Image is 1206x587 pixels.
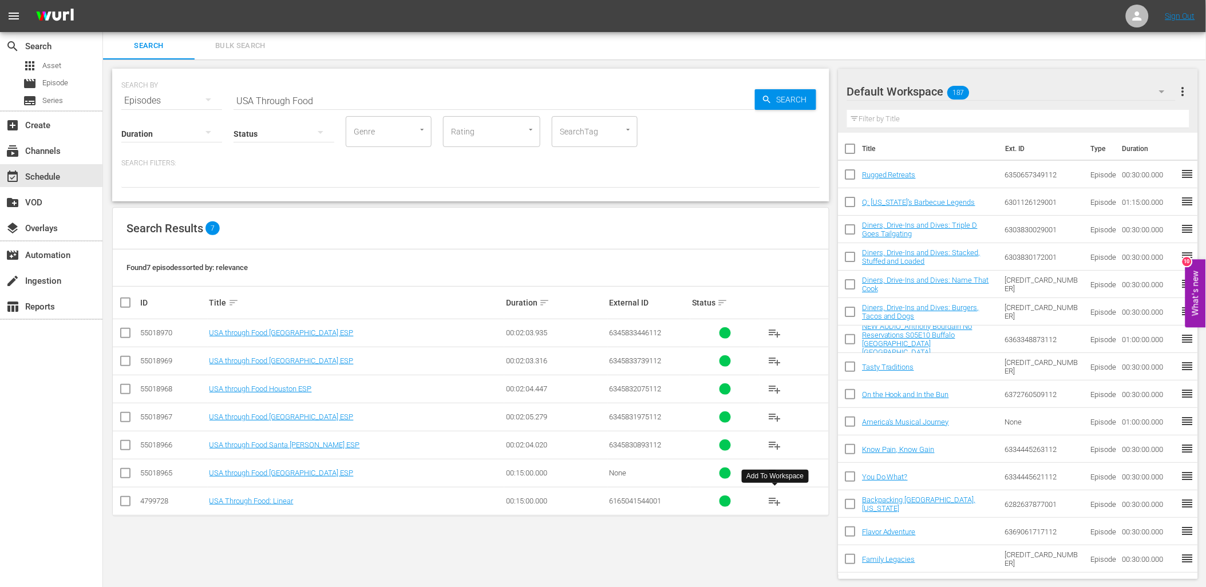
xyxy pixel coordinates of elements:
td: 6372760509112 [1001,380,1087,408]
span: VOD [6,196,19,209]
a: Diners, Drive-Ins and Dives: Triple D Goes Tailgating [863,221,978,238]
span: reorder [1181,414,1195,428]
button: playlist_add [761,319,789,347]
button: Open [417,124,428,135]
td: 00:30:00.000 [1118,216,1181,243]
td: 00:30:00.000 [1118,435,1181,463]
td: Episode [1086,161,1118,188]
div: 4799728 [140,497,206,505]
span: playlist_add [768,410,782,424]
span: Reports [6,300,19,314]
td: 01:00:00.000 [1118,408,1181,435]
td: 6334445621112 [1001,463,1087,490]
td: Episode [1086,380,1118,408]
span: sort [717,298,727,308]
span: reorder [1181,167,1195,181]
span: Search [110,39,188,53]
div: 00:02:04.020 [506,441,606,449]
span: Search [772,89,816,110]
td: 6303830029001 [1001,216,1087,243]
div: External ID [610,298,689,307]
span: playlist_add [768,354,782,368]
div: Title [209,296,503,310]
span: playlist_add [768,382,782,396]
th: Ext. ID [999,133,1084,165]
span: reorder [1181,387,1195,400]
a: Q: [US_STATE]’s Barbecue Legends [863,198,976,207]
td: Episode [1086,545,1118,573]
div: 00:15:00.000 [506,497,606,505]
div: 10 [1183,257,1192,267]
button: playlist_add [761,431,789,459]
a: Diners, Drive-Ins and Dives: Name That Cook [863,276,990,293]
td: Episode [1086,463,1118,490]
td: 6369061717112 [1001,518,1087,545]
td: 00:30:00.000 [1118,545,1181,573]
div: 55018966 [140,441,206,449]
span: 6345833446112 [610,328,662,337]
div: 00:02:05.279 [506,413,606,421]
a: USA through Food Houston ESP [209,384,312,393]
td: Episode [1086,435,1118,463]
span: reorder [1181,195,1195,208]
span: reorder [1181,497,1195,510]
td: 6350657349112 [1001,161,1087,188]
td: Episode [1086,353,1118,380]
span: menu [7,9,21,23]
a: Tasty Traditions [863,363,915,371]
span: reorder [1181,277,1195,291]
span: sort [228,298,239,308]
div: Add To Workspace [746,471,804,481]
div: 00:02:04.447 [506,384,606,393]
span: Asset [42,60,61,72]
span: reorder [1181,359,1195,373]
a: USA through Food [GEOGRAPHIC_DATA] ESP [209,469,354,477]
span: 187 [947,81,969,105]
span: 6345831975112 [610,413,662,421]
td: 00:30:00.000 [1118,490,1181,518]
div: 55018970 [140,328,206,337]
td: Episode [1086,271,1118,298]
div: 55018969 [140,356,206,365]
td: 00:30:00.000 [1118,271,1181,298]
span: playlist_add [768,438,782,452]
td: [CREDIT_CARD_NUMBER] [1001,353,1087,380]
td: 00:30:00.000 [1118,380,1181,408]
td: 6301126129001 [1001,188,1087,216]
td: [CREDIT_CARD_NUMBER] [1001,545,1087,573]
button: playlist_add [761,403,789,431]
span: Overlays [6,221,19,235]
td: 6334445263112 [1001,435,1087,463]
td: 6282637877001 [1001,490,1087,518]
a: On the Hook and In the Bun [863,390,950,399]
span: 6345832075112 [610,384,662,393]
span: 6345833739112 [610,356,662,365]
a: You Do What? [863,473,908,481]
div: Status [692,296,758,310]
td: 6303830172001 [1001,243,1087,271]
span: sort [539,298,549,308]
a: Flavor Adventure [863,527,916,536]
td: 00:30:00.000 [1118,161,1181,188]
a: USA Through Food: Linear [209,497,294,505]
span: reorder [1181,304,1195,318]
span: reorder [1181,249,1195,263]
span: playlist_add [768,494,782,508]
td: Episode [1086,188,1118,216]
td: Episode [1086,518,1118,545]
span: Episode [23,77,37,90]
td: 01:00:00.000 [1118,326,1181,353]
span: Found 7 episodes sorted by: relevance [126,263,248,272]
div: 55018965 [140,469,206,477]
span: reorder [1181,332,1195,346]
td: [CREDIT_CARD_NUMBER] [1001,271,1087,298]
span: Search [6,39,19,53]
a: USA through Food [GEOGRAPHIC_DATA] ESP [209,356,354,365]
span: playlist_add [768,326,782,340]
a: USA through Food Santa [PERSON_NAME] ESP [209,441,360,449]
a: America's Musical Journey [863,418,950,426]
a: USA through Food [GEOGRAPHIC_DATA] ESP [209,328,354,337]
span: 7 [205,221,220,235]
a: Rugged Retreats [863,170,916,179]
span: 6165041544001 [610,497,662,505]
